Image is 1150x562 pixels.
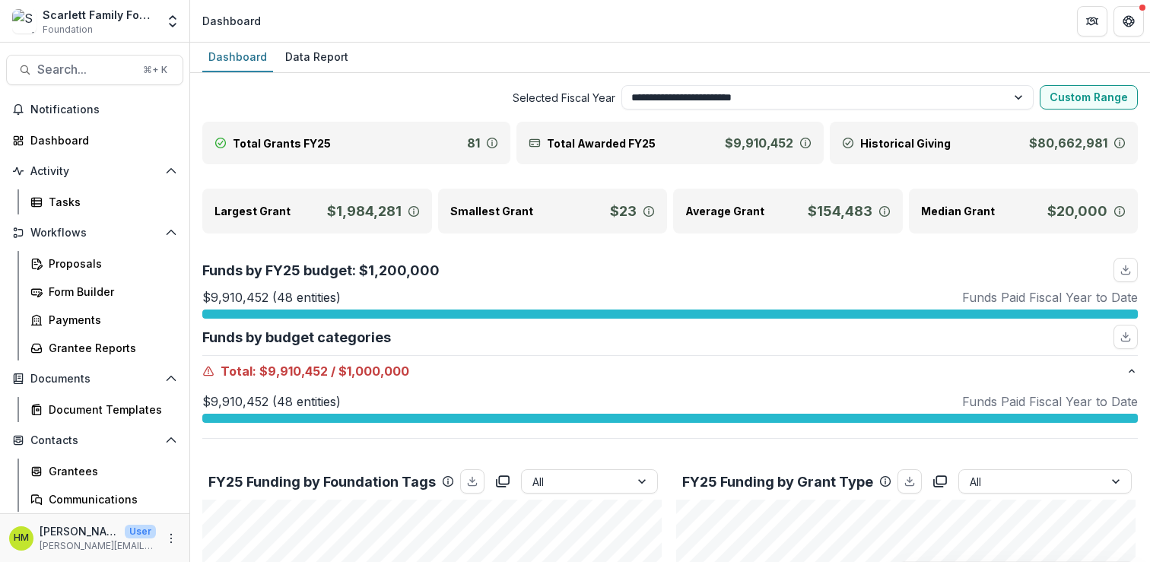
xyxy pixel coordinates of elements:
p: Total Awarded FY25 [547,135,656,151]
a: Tasks [24,189,183,214]
p: Smallest Grant [450,203,533,219]
button: download [1113,258,1138,282]
p: Average Grant [685,203,764,219]
p: FY25 Funding by Foundation Tags [208,472,436,492]
div: ⌘ + K [140,62,170,78]
p: Funds Paid Fiscal Year to Date [962,392,1138,411]
a: Communications [24,487,183,512]
button: Get Help [1113,6,1144,37]
p: 81 [467,134,480,152]
button: copy to clipboard [491,469,515,494]
button: download [1113,325,1138,349]
div: Dashboard [202,13,261,29]
div: Document Templates [49,402,171,418]
a: Dashboard [202,43,273,72]
span: Documents [30,373,159,386]
button: download [460,469,484,494]
p: Median Grant [921,203,995,219]
button: Open Workflows [6,221,183,245]
a: Grantees [24,459,183,484]
div: Total:$9,910,452/$1,000,000 [202,386,1138,438]
button: Total:$9,910,452/$1,000,000 [202,356,1138,386]
p: $9,910,452 (48 entities) [202,288,341,306]
div: Grantee Reports [49,340,171,356]
span: $9,910,452 [259,362,328,380]
span: Search... [37,62,134,77]
div: Proposals [49,256,171,271]
a: Grantee Reports [24,335,183,360]
p: $20,000 [1047,201,1107,221]
button: Custom Range [1040,85,1138,110]
a: Data Report [279,43,354,72]
span: Workflows [30,227,159,240]
a: Dashboard [6,128,183,153]
p: $9,910,452 [725,134,793,152]
img: Scarlett Family Foundation [12,9,37,33]
a: Document Templates [24,397,183,422]
p: $9,910,452 (48 entities) [202,392,341,411]
p: $80,662,981 [1029,134,1107,152]
div: Communications [49,491,171,507]
p: User [125,525,156,538]
div: Form Builder [49,284,171,300]
button: Partners [1077,6,1107,37]
p: $1,984,281 [327,201,402,221]
button: Search... [6,55,183,85]
span: Foundation [43,23,93,37]
p: Funds by budget categories [202,327,391,348]
button: Open Contacts [6,428,183,452]
button: Open Documents [6,367,183,391]
button: More [162,529,180,548]
p: [PERSON_NAME] [40,523,119,539]
div: Grantees [49,463,171,479]
div: Haley Miller [14,533,29,543]
button: Open Activity [6,159,183,183]
div: Tasks [49,194,171,210]
p: Largest Grant [214,203,291,219]
p: Historical Giving [860,135,951,151]
p: [PERSON_NAME][EMAIL_ADDRESS][DOMAIN_NAME] [40,539,156,553]
a: Form Builder [24,279,183,304]
span: Contacts [30,434,159,447]
button: Notifications [6,97,183,122]
nav: breadcrumb [196,10,267,32]
button: copy to clipboard [928,469,952,494]
p: $154,483 [808,201,872,221]
button: Open entity switcher [162,6,183,37]
a: Proposals [24,251,183,276]
p: FY25 Funding by Grant Type [682,472,873,492]
p: $23 [610,201,637,221]
div: Dashboard [30,132,171,148]
p: Total : $1,000,000 [202,362,1126,380]
div: Data Report [279,46,354,68]
span: Activity [30,165,159,178]
a: Payments [24,307,183,332]
p: Funds Paid Fiscal Year to Date [962,288,1138,306]
div: Scarlett Family Foundation [43,7,156,23]
span: Notifications [30,103,177,116]
div: Dashboard [202,46,273,68]
p: Total Grants FY25 [233,135,331,151]
span: Selected Fiscal Year [202,90,615,106]
p: Funds by FY25 budget: $1,200,000 [202,260,440,281]
div: Payments [49,312,171,328]
button: download [897,469,922,494]
span: / [331,362,335,380]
